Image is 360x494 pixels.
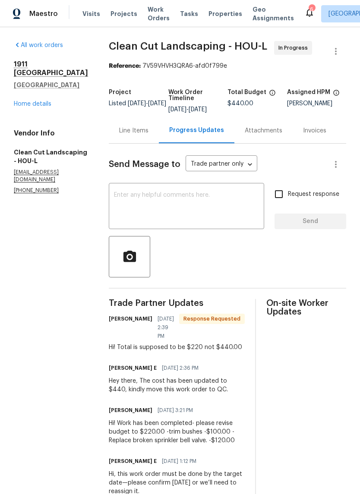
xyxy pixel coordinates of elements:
span: Send Message to [109,160,180,169]
span: [DATE] 3:21 PM [158,406,193,415]
span: [DATE] [168,107,186,113]
span: Maestro [29,9,58,18]
div: Attachments [245,126,282,135]
span: Listed [109,101,166,107]
h5: Total Budget [227,89,266,95]
span: Visits [82,9,100,18]
span: Projects [111,9,137,18]
h5: Project [109,89,131,95]
b: Reference: [109,63,141,69]
span: [DATE] 2:36 PM [162,364,199,372]
a: All work orders [14,42,63,48]
span: [DATE] 1:12 PM [162,457,196,466]
span: Tasks [180,11,198,17]
span: On-site Worker Updates [266,299,346,316]
span: [DATE] 2:39 PM [158,315,174,340]
span: [DATE] [128,101,146,107]
h6: [PERSON_NAME] E [109,457,157,466]
span: $440.00 [227,101,253,107]
h5: Assigned HPM [287,89,330,95]
span: [DATE] [189,107,207,113]
h6: [PERSON_NAME] E [109,364,157,372]
span: Clean Cut Landscaping - HOU-L [109,41,267,51]
h5: Work Order Timeline [168,89,228,101]
div: Hi! Total is supposed to be $220 not $440.00 [109,343,245,352]
div: Invoices [303,126,326,135]
h4: Vendor Info [14,129,88,138]
span: - [128,101,166,107]
div: 7V59VHVH3QRA6-afd0f799e [109,62,346,70]
a: Home details [14,101,51,107]
span: In Progress [278,44,311,52]
span: Work Orders [148,5,170,22]
div: Hey there, The cost has been updated to $440, kindly move this work order to QC. [109,377,245,394]
span: The total cost of line items that have been proposed by Opendoor. This sum includes line items th... [269,89,276,101]
div: Trade partner only [186,157,257,172]
span: Properties [208,9,242,18]
div: 6 [309,5,315,14]
span: Response Requested [180,315,244,323]
div: Progress Updates [169,126,224,135]
span: [DATE] [148,101,166,107]
div: Hi! Work has been completed- please revise budget to $220.00 -trim bushes -$100.00 -Replace broke... [109,419,245,445]
h5: Clean Cut Landscaping - HOU-L [14,148,88,165]
span: Request response [288,190,339,199]
div: Line Items [119,126,148,135]
div: [PERSON_NAME] [287,101,347,107]
span: Geo Assignments [253,5,294,22]
h6: [PERSON_NAME] [109,315,152,323]
span: Trade Partner Updates [109,299,245,308]
span: The hpm assigned to this work order. [333,89,340,101]
span: - [168,107,207,113]
h6: [PERSON_NAME] [109,406,152,415]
